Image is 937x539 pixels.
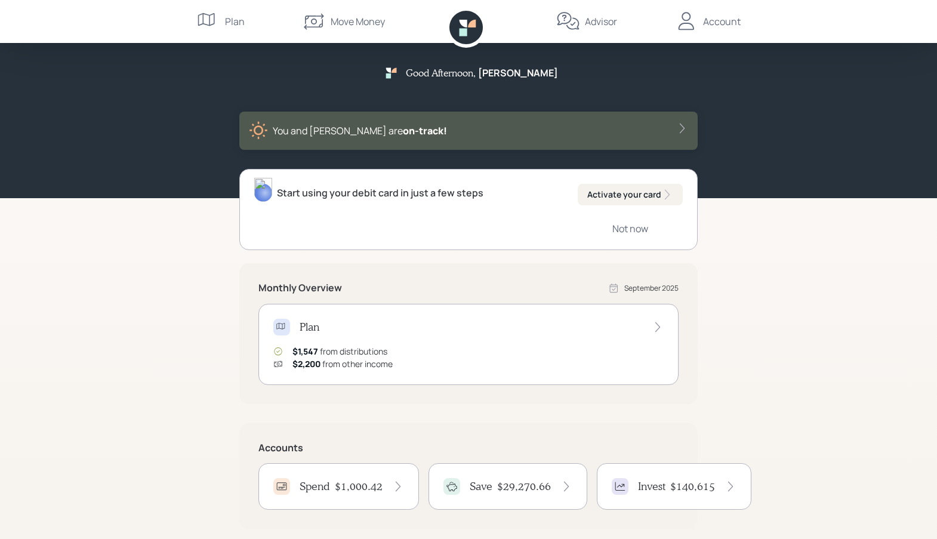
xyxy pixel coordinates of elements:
h4: Invest [638,480,665,493]
img: michael-russo-headshot.png [254,178,272,202]
h5: [PERSON_NAME] [478,67,558,79]
div: Activate your card [587,189,673,201]
div: You and [PERSON_NAME] are [273,124,447,138]
img: sunny-XHVQM73Q.digested.png [249,121,268,140]
h4: Plan [300,321,319,334]
div: Start using your debit card in just a few steps [277,186,483,200]
div: from distributions [292,345,387,358]
span: $2,200 [292,358,320,369]
span: $1,547 [292,346,318,357]
h4: $140,615 [670,480,715,493]
h5: Good Afternoon , [406,67,476,78]
h4: $29,270.66 [497,480,551,493]
h5: Accounts [258,442,679,454]
button: Activate your card [578,184,683,205]
div: Plan [225,14,245,29]
h4: Spend [300,480,330,493]
div: Advisor [585,14,617,29]
div: Not now [612,222,648,235]
h4: Save [470,480,492,493]
span: on‑track! [403,124,447,137]
h4: $1,000.42 [335,480,383,493]
div: from other income [292,358,393,370]
div: Account [703,14,741,29]
h5: Monthly Overview [258,282,342,294]
div: September 2025 [624,283,679,294]
div: Move Money [331,14,385,29]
